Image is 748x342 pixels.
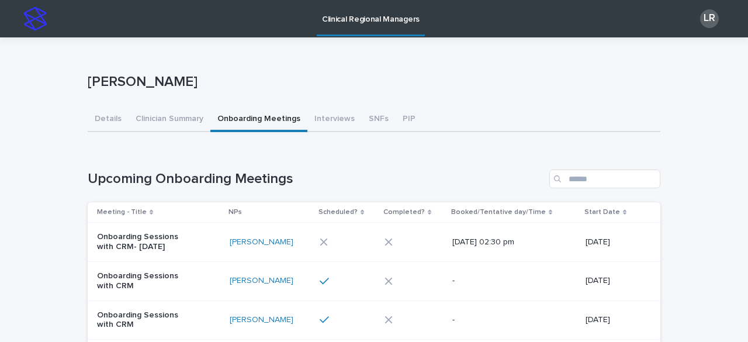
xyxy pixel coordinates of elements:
[228,206,242,219] p: NPs
[396,108,423,132] button: PIP
[230,315,293,325] a: [PERSON_NAME]
[584,206,620,219] p: Start Date
[88,300,660,340] tr: Onboarding Sessions with CRM[PERSON_NAME] -[DATE]
[700,9,719,28] div: LR
[23,7,47,30] img: stacker-logo-s-only.png
[586,237,642,247] p: [DATE]
[97,310,195,330] p: Onboarding Sessions with CRM
[88,171,545,188] h1: Upcoming Onboarding Meetings
[362,108,396,132] button: SNFs
[586,276,642,286] p: [DATE]
[452,276,550,286] p: -
[210,108,307,132] button: Onboarding Meetings
[97,271,195,291] p: Onboarding Sessions with CRM
[88,261,660,300] tr: Onboarding Sessions with CRM[PERSON_NAME] -[DATE]
[97,232,195,252] p: Onboarding Sessions with CRM- [DATE]
[230,237,293,247] a: [PERSON_NAME]
[307,108,362,132] button: Interviews
[88,74,656,91] p: [PERSON_NAME]
[230,276,293,286] a: [PERSON_NAME]
[88,223,660,262] tr: Onboarding Sessions with CRM- [DATE][PERSON_NAME] [DATE] 02:30 pm[DATE]
[549,170,660,188] input: Search
[97,206,147,219] p: Meeting - Title
[129,108,210,132] button: Clinician Summary
[318,206,358,219] p: Scheduled?
[88,108,129,132] button: Details
[452,315,550,325] p: -
[586,315,642,325] p: [DATE]
[451,206,546,219] p: Booked/Tentative day/Time
[383,206,425,219] p: Completed?
[452,237,550,247] p: [DATE] 02:30 pm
